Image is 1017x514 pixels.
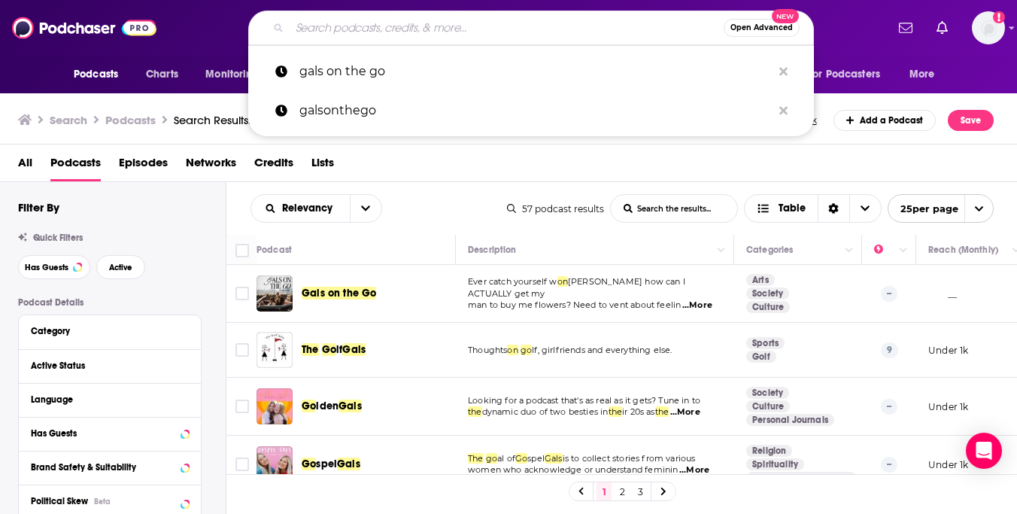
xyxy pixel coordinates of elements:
a: Search Results:gals on the go [174,113,329,127]
div: Sort Direction [818,195,849,222]
span: Gals [338,400,362,412]
img: Gospel Gals [257,446,293,482]
a: Society [746,287,789,300]
div: Podcast [257,241,292,259]
span: More [909,64,935,85]
button: Column Actions [840,242,858,260]
button: Has Guests [18,255,90,279]
p: __ [928,287,957,300]
a: Charts [136,60,187,89]
span: Go [322,343,336,356]
span: Toggle select row [235,458,249,471]
p: gals on the go [299,52,772,91]
span: Gals [545,453,563,464]
a: GospelGals [302,457,360,472]
h2: Choose List sort [250,194,382,223]
button: open menu [63,60,138,89]
button: open menu [195,60,278,89]
span: [PERSON_NAME] how can I ACTUALLY get my [468,276,685,299]
span: Active [109,263,132,272]
p: -- [881,399,897,414]
span: Go [302,400,316,412]
img: The Golf Gals [257,332,293,368]
a: Gals on the Go [302,286,376,301]
span: Has Guests [25,263,68,272]
span: on [557,276,568,287]
a: Culture [746,301,790,313]
span: Open Advanced [730,24,793,32]
a: gals on the go [248,52,814,91]
span: Toggle select row [235,343,249,357]
a: Sports [746,337,785,349]
span: Thoughts [468,345,507,355]
h2: Filter By [18,200,59,214]
h3: Podcasts [105,113,156,127]
div: Brand Safety & Suitability [31,462,176,473]
a: All [18,151,32,181]
a: Gals on the Go [257,275,293,312]
img: Podchaser - Follow, Share and Rate Podcasts [12,14,156,42]
span: Logged in as Alexandrapullpr [972,11,1005,44]
a: Lists [311,151,334,181]
div: 57 podcast results [507,203,604,214]
span: For Podcasters [808,64,880,85]
div: Search podcasts, credits, & more... [248,11,814,45]
p: 9 [881,342,898,357]
p: Podcast Details [18,297,202,308]
div: Active Status [31,360,179,371]
span: Go [302,458,316,470]
button: Active [96,255,145,279]
button: open menu [798,60,902,89]
span: New [772,9,799,23]
span: Toggle select row [235,287,249,300]
a: Personal Journals [746,414,834,426]
button: Open AdvancedNew [724,19,800,37]
a: Show notifications dropdown [930,15,954,41]
a: Networks [186,151,236,181]
a: 3 [633,482,648,500]
span: Gals [342,343,366,356]
span: lf [336,343,342,356]
span: man to buy me flowers? Need to vent about feelin [468,300,681,310]
button: open menu [350,195,381,222]
span: women who acknowledge or understand feminin [468,464,678,475]
div: Has Guests [31,428,176,439]
button: Brand Safety & Suitability [31,458,189,476]
a: GoldenGals [302,399,362,414]
span: lf, girlfriends and everything else. [532,345,672,355]
a: Podcasts [50,151,101,181]
span: Podcasts [74,64,118,85]
span: Go [515,453,527,464]
span: Relevancy [282,203,338,214]
span: Table [779,203,806,214]
a: Religion [746,445,792,457]
span: Monitoring [205,64,259,85]
span: ...More [679,464,709,476]
button: Save [948,110,994,131]
button: open menu [899,60,954,89]
span: Gals on the Go [302,287,376,300]
span: ...More [682,300,712,312]
span: lden [316,400,338,412]
a: Credits [254,151,293,181]
span: the [468,406,482,417]
a: 1 [597,482,612,500]
span: Toggle select row [235,400,249,413]
button: Choose View [744,194,882,223]
button: Has Guests [31,424,189,443]
div: Category [31,326,179,336]
span: the [655,406,669,417]
svg: Add a profile image [993,11,1005,23]
a: Episodes [119,151,168,181]
h3: Search [50,113,87,127]
div: Open Intercom Messenger [966,433,1002,469]
a: Spirituality [746,458,804,470]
